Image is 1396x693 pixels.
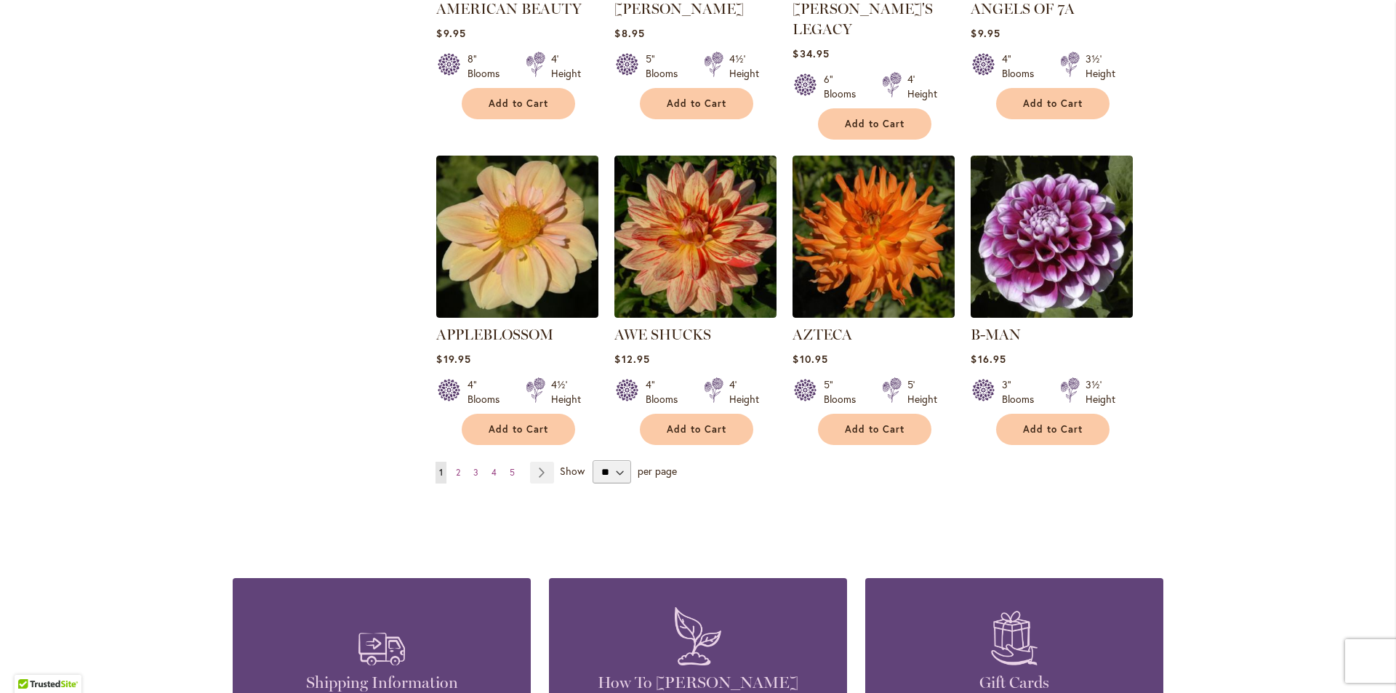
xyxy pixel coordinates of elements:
a: AWE SHUCKS [614,307,777,321]
span: $10.95 [793,352,827,366]
span: $16.95 [971,352,1006,366]
div: 4' Height [551,52,581,81]
a: B-MAN [971,326,1021,343]
iframe: Launch Accessibility Center [11,641,52,682]
button: Add to Cart [996,88,1110,119]
span: $19.95 [436,352,470,366]
span: Add to Cart [667,423,726,436]
a: AZTECA [793,326,852,343]
div: 3½' Height [1086,52,1115,81]
a: AWE SHUCKS [614,326,711,343]
img: B-MAN [971,156,1133,318]
a: APPLEBLOSSOM [436,326,553,343]
button: Add to Cart [462,88,575,119]
div: 6" Blooms [824,72,865,101]
span: Add to Cart [1023,423,1083,436]
span: 5 [510,467,515,478]
div: 5' Height [907,377,937,406]
span: Show [560,464,585,478]
img: APPLEBLOSSOM [436,156,598,318]
button: Add to Cart [996,414,1110,445]
h4: Shipping Information [254,673,509,693]
span: $9.95 [971,26,1000,40]
a: 2 [452,462,464,484]
span: $34.95 [793,47,829,60]
div: 4' Height [729,377,759,406]
div: 4" Blooms [646,377,686,406]
div: 5" Blooms [824,377,865,406]
h4: How To [PERSON_NAME] [571,673,825,693]
button: Add to Cart [462,414,575,445]
button: Add to Cart [640,414,753,445]
span: 2 [456,467,460,478]
a: 5 [506,462,518,484]
a: AZTECA [793,307,955,321]
img: AZTECA [793,156,955,318]
h4: Gift Cards [887,673,1142,693]
span: 4 [492,467,497,478]
span: Add to Cart [1023,97,1083,110]
div: 4' Height [907,72,937,101]
a: 3 [470,462,482,484]
a: 4 [488,462,500,484]
span: $8.95 [614,26,644,40]
div: 4½' Height [729,52,759,81]
div: 4" Blooms [1002,52,1043,81]
div: 3" Blooms [1002,377,1043,406]
span: $9.95 [436,26,465,40]
span: per page [638,464,677,478]
a: APPLEBLOSSOM [436,307,598,321]
button: Add to Cart [818,414,931,445]
div: 4" Blooms [468,377,508,406]
a: B-MAN [971,307,1133,321]
span: Add to Cart [845,118,904,130]
div: 3½' Height [1086,377,1115,406]
span: Add to Cart [489,97,548,110]
img: AWE SHUCKS [614,156,777,318]
div: 8" Blooms [468,52,508,81]
span: Add to Cart [489,423,548,436]
span: 1 [439,467,443,478]
span: Add to Cart [845,423,904,436]
button: Add to Cart [818,108,931,140]
button: Add to Cart [640,88,753,119]
span: $12.95 [614,352,649,366]
span: 3 [473,467,478,478]
div: 4½' Height [551,377,581,406]
div: 5" Blooms [646,52,686,81]
span: Add to Cart [667,97,726,110]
